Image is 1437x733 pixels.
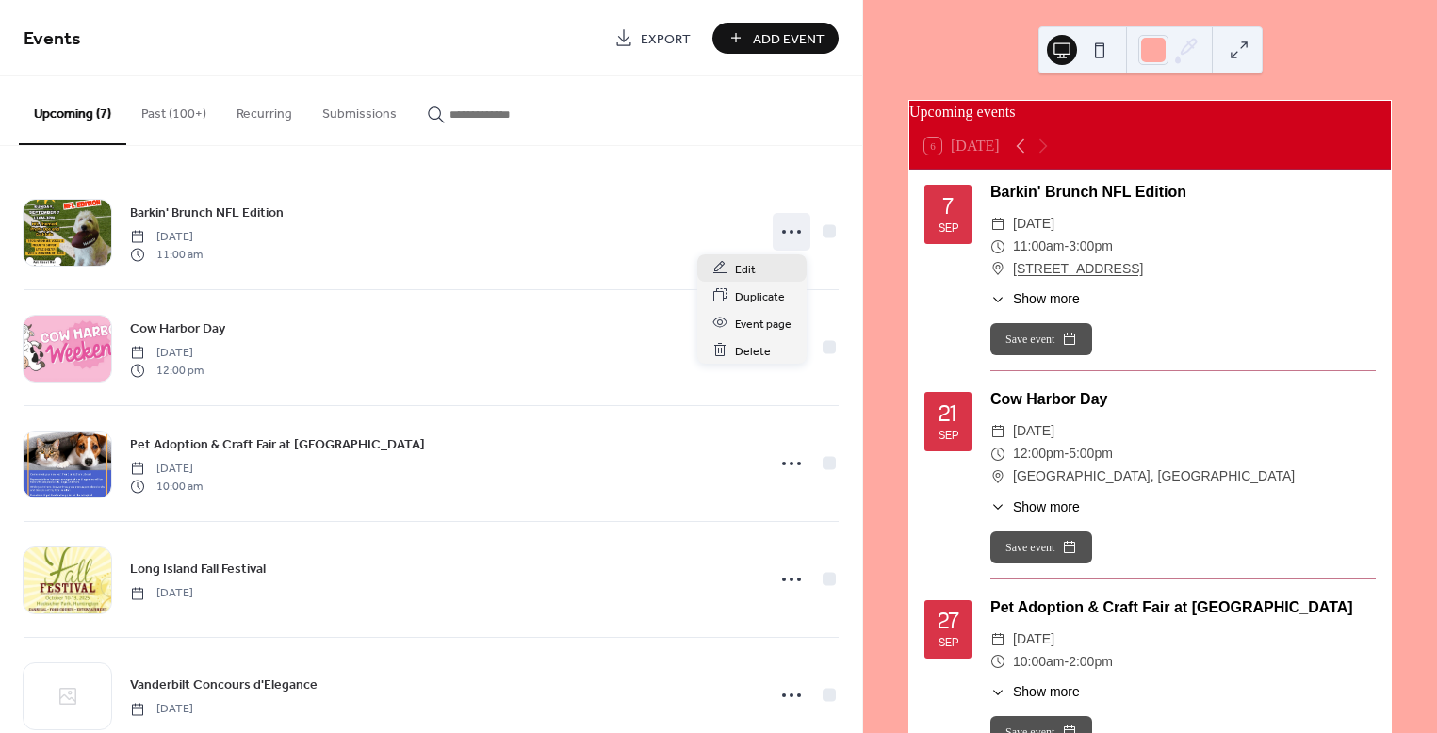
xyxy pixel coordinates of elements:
span: Barkin' Brunch NFL Edition [130,204,284,223]
span: Cow Harbor Day [130,319,225,339]
span: [DATE] [130,585,193,602]
div: ​ [990,443,1005,465]
div: ​ [990,258,1005,281]
button: Upcoming (7) [19,76,126,145]
span: Edit [735,259,756,279]
button: Recurring [221,76,307,143]
span: 11:00 am [130,246,203,263]
span: [DATE] [130,229,203,246]
div: 21 [939,402,957,426]
span: Event page [735,314,792,334]
span: [DATE] [1013,420,1054,443]
div: 7 [943,195,953,219]
span: [DATE] [130,701,193,718]
span: - [1064,236,1069,258]
span: 11:00am [1013,236,1064,258]
a: Vanderbilt Concours d'Elegance [130,674,318,695]
span: [GEOGRAPHIC_DATA], [GEOGRAPHIC_DATA] [1013,465,1295,488]
span: Show more [1013,682,1080,702]
div: Sep [939,222,958,235]
span: 10:00am [1013,651,1064,674]
div: Upcoming events [909,101,1391,123]
span: Pet Adoption & Craft Fair at [GEOGRAPHIC_DATA] [130,435,425,455]
button: ​Show more [990,682,1080,702]
a: Barkin' Brunch NFL Edition [130,202,284,223]
span: Show more [1013,497,1080,517]
span: 10:00 am [130,478,203,495]
span: Delete [735,341,771,361]
button: Past (100+) [126,76,221,143]
span: [DATE] [130,461,203,478]
button: Add Event [712,23,839,54]
span: [DATE] [1013,628,1054,651]
span: 5:00pm [1069,443,1113,465]
div: ​ [990,651,1005,674]
div: ​ [990,420,1005,443]
div: Barkin' Brunch NFL Edition [990,181,1376,204]
span: - [1064,651,1069,674]
div: 27 [938,610,958,633]
span: Duplicate [735,286,785,306]
div: ​ [990,236,1005,258]
a: [STREET_ADDRESS] [1013,258,1143,281]
div: Sep [939,637,958,649]
span: [DATE] [1013,213,1054,236]
span: Long Island Fall Festival [130,560,266,579]
span: Add Event [753,29,825,49]
div: ​ [990,628,1005,651]
span: Show more [1013,289,1080,309]
span: [DATE] [130,345,204,362]
span: Events [24,21,81,57]
span: Vanderbilt Concours d'Elegance [130,676,318,695]
div: ​ [990,465,1005,488]
a: Long Island Fall Festival [130,558,266,579]
div: ​ [990,213,1005,236]
a: Export [600,23,705,54]
a: Cow Harbor Day [130,318,225,339]
span: Export [641,29,691,49]
div: ​ [990,682,1005,702]
div: ​ [990,289,1005,309]
span: 12:00 pm [130,362,204,379]
span: 3:00pm [1069,236,1113,258]
span: 12:00pm [1013,443,1064,465]
div: Cow Harbor Day [990,388,1376,411]
div: ​ [990,497,1005,517]
button: ​Show more [990,289,1080,309]
div: Sep [939,430,958,442]
a: Pet Adoption & Craft Fair at [GEOGRAPHIC_DATA] [130,433,425,455]
button: Save event [990,531,1092,563]
span: 2:00pm [1069,651,1113,674]
button: Submissions [307,76,412,143]
div: Pet Adoption & Craft Fair at [GEOGRAPHIC_DATA] [990,596,1376,619]
span: - [1064,443,1069,465]
button: Save event [990,323,1092,355]
button: ​Show more [990,497,1080,517]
